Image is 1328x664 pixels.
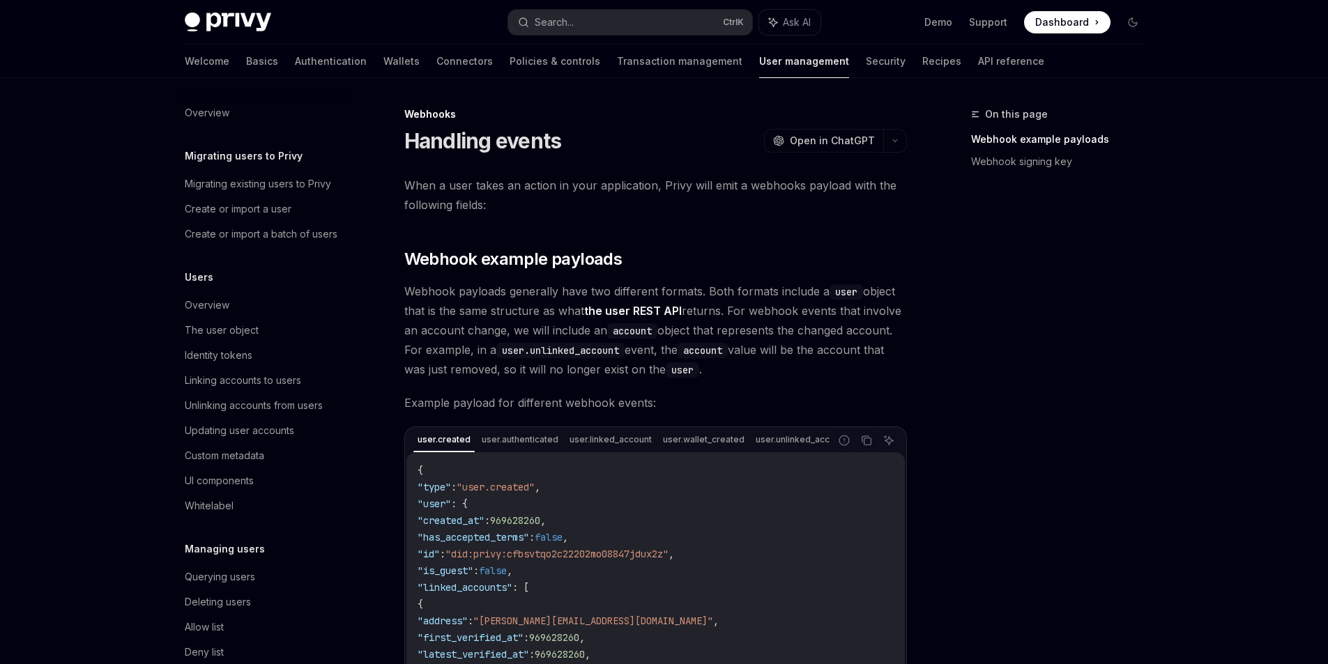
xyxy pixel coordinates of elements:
a: Identity tokens [174,343,352,368]
a: Create or import a batch of users [174,222,352,247]
a: the user REST API [584,304,682,318]
code: account [607,323,657,339]
span: : [468,615,473,627]
span: false [535,531,563,543]
h5: Migrating users to Privy [185,148,303,164]
span: Ask AI [783,15,811,29]
div: Unlinking accounts from users [185,397,323,414]
span: "latest_verified_at" [418,648,529,661]
div: Whitelabel [185,497,234,514]
span: Webhook payloads generally have two different formats. Both formats include a object that is the ... [404,281,907,379]
h5: Managing users [185,541,265,557]
img: dark logo [185,13,271,32]
span: 969628260 [535,648,585,661]
button: Report incorrect code [835,431,853,449]
div: Querying users [185,569,255,585]
span: "did:privy:cfbsvtqo2c22202mo08847jdux2z" [445,548,669,560]
span: "address" [418,615,468,627]
a: Transaction management [617,45,742,78]
span: 969628260 [529,631,579,644]
span: "[PERSON_NAME][EMAIL_ADDRESS][DOMAIN_NAME]" [473,615,713,627]
button: Search...CtrlK [508,10,752,35]
button: Toggle dark mode [1122,11,1144,33]
div: Create or import a batch of users [185,226,337,242]
span: : [484,514,490,527]
a: User management [759,45,849,78]
a: Create or import a user [174,196,352,222]
div: Search... [535,14,574,31]
a: Demo [924,15,952,29]
span: Open in ChatGPT [790,134,875,148]
div: Migrating existing users to Privy [185,176,331,192]
a: Dashboard [1024,11,1111,33]
div: Create or import a user [185,201,291,217]
a: Recipes [922,45,961,78]
a: API reference [978,45,1044,78]
div: Identity tokens [185,347,252,364]
a: UI components [174,468,352,493]
a: Deleting users [174,589,352,615]
button: Open in ChatGPT [764,129,883,153]
span: : [473,564,479,577]
a: Allow list [174,615,352,640]
div: user.authenticated [478,431,563,448]
div: The user object [185,322,259,339]
h1: Handling events [404,128,562,153]
div: Overview [185,297,229,314]
span: , [563,531,568,543]
span: , [507,564,512,577]
span: , [669,548,674,560]
button: Ask AI [759,10,821,35]
span: : [440,548,445,560]
a: Webhook signing key [971,150,1155,173]
a: Unlinking accounts from users [174,393,352,418]
div: Custom metadata [185,447,264,464]
span: Ctrl K [723,17,744,28]
div: user.created [413,431,475,448]
span: , [585,648,590,661]
code: user [830,284,863,300]
span: , [579,631,585,644]
div: Deleting users [185,594,251,610]
a: Overview [174,293,352,318]
a: Linking accounts to users [174,368,352,393]
span: On this page [985,106,1048,123]
code: user.unlinked_account [496,343,625,358]
a: Basics [246,45,278,78]
span: : [ [512,581,529,594]
div: user.linked_account [565,431,656,448]
code: account [678,343,728,358]
a: Policies & controls [510,45,600,78]
span: { [418,464,423,477]
h5: Users [185,269,213,286]
span: : { [451,497,468,510]
span: { [418,598,423,610]
a: Welcome [185,45,229,78]
a: Security [866,45,906,78]
span: "first_verified_at" [418,631,524,644]
span: "created_at" [418,514,484,527]
a: Wallets [383,45,420,78]
code: user [666,362,699,378]
div: Deny list [185,644,224,661]
button: Copy the contents from the code block [857,431,876,449]
button: Ask AI [880,431,898,449]
div: user.unlinked_account [751,431,852,448]
span: : [529,648,535,661]
div: Webhooks [404,107,907,121]
div: user.wallet_created [659,431,749,448]
a: Updating user accounts [174,418,352,443]
span: : [529,531,535,543]
a: Overview [174,100,352,125]
span: false [479,564,507,577]
span: Example payload for different webhook events: [404,393,907,412]
span: , [540,514,546,527]
span: 969628260 [490,514,540,527]
a: Webhook example payloads [971,128,1155,150]
span: Dashboard [1035,15,1089,29]
a: Support [969,15,1007,29]
span: When a user takes an action in your application, Privy will emit a webhooks payload with the foll... [404,176,907,215]
span: "id" [418,548,440,560]
span: "is_guest" [418,564,473,577]
span: "type" [418,481,451,493]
